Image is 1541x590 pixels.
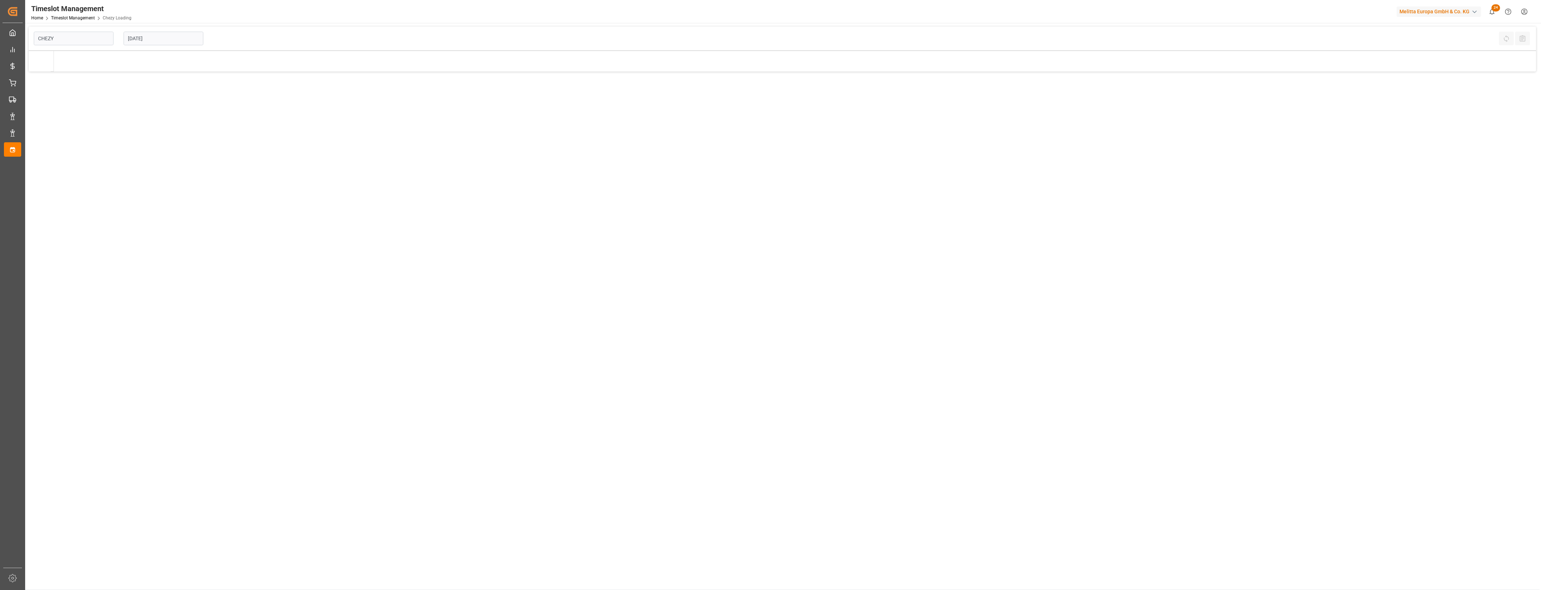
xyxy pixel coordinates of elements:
div: Melitta Europa GmbH & Co. KG [1397,6,1481,17]
a: Home [31,15,43,20]
button: show 24 new notifications [1484,4,1500,20]
span: 24 [1491,4,1500,11]
input: DD-MM-YYYY [124,32,203,45]
button: Melitta Europa GmbH & Co. KG [1397,5,1484,18]
button: Help Center [1500,4,1516,20]
input: Type to search/select [34,32,114,45]
a: Timeslot Management [51,15,95,20]
div: Timeslot Management [31,3,131,14]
